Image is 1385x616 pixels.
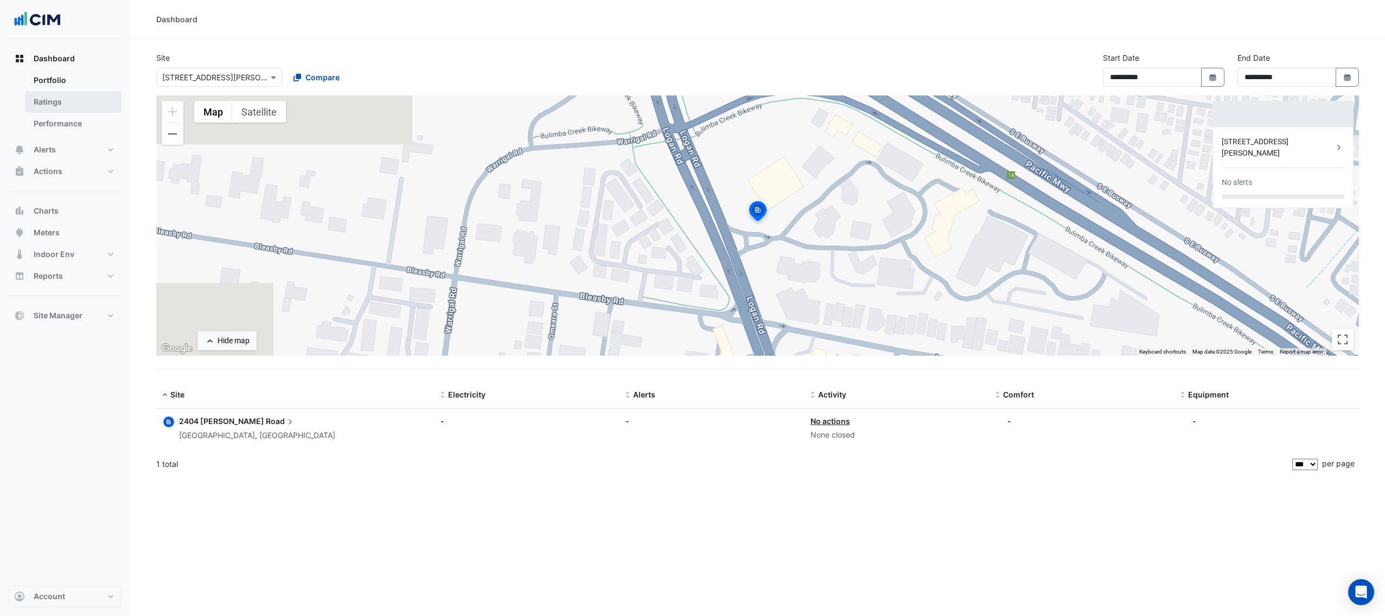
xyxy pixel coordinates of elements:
[159,342,195,356] a: Open this area in Google Maps (opens a new window)
[1237,52,1270,63] label: End Date
[156,451,1290,478] div: 1 total
[34,591,65,602] span: Account
[14,166,25,177] app-icon: Actions
[14,53,25,64] app-icon: Dashboard
[218,335,250,347] div: Hide map
[34,144,56,155] span: Alerts
[633,390,655,399] span: Alerts
[1322,459,1355,468] span: per page
[25,69,122,91] a: Portfolio
[1258,349,1273,355] a: Terms (opens in new tab)
[1188,390,1229,399] span: Equipment
[1208,73,1218,82] fa-icon: Select Date
[194,101,232,123] button: Show street map
[13,9,62,30] img: Company Logo
[170,390,184,399] span: Site
[448,390,486,399] span: Electricity
[1007,415,1011,427] div: -
[441,415,612,427] div: -
[14,249,25,260] app-icon: Indoor Env
[1280,349,1323,355] a: Report a map error
[305,72,340,83] span: Compare
[34,227,60,238] span: Meters
[626,415,797,427] div: -
[14,271,25,281] app-icon: Reports
[9,305,122,326] button: Site Manager
[156,52,170,63] label: Site
[34,271,63,281] span: Reports
[1332,329,1354,350] button: Toggle fullscreen view
[9,222,122,243] button: Meters
[746,200,770,226] img: site-pin-selected.svg
[14,310,25,321] app-icon: Site Manager
[162,101,183,123] button: Zoom in
[25,113,122,134] a: Performance
[1192,349,1252,355] span: Map data ©2025 Google
[9,243,122,265] button: Indoor Env
[197,331,257,350] button: Hide map
[9,161,122,182] button: Actions
[9,139,122,161] button: Alerts
[34,249,74,260] span: Indoor Env
[34,53,75,64] span: Dashboard
[818,390,846,399] span: Activity
[159,342,195,356] img: Google
[14,144,25,155] app-icon: Alerts
[286,68,347,87] button: Compare
[1343,73,1352,82] fa-icon: Select Date
[266,415,296,427] span: Road
[9,265,122,287] button: Reports
[34,206,59,216] span: Charts
[179,416,264,426] span: 2404 [PERSON_NAME]
[1222,136,1333,159] div: [STREET_ADDRESS][PERSON_NAME]
[156,14,197,25] div: Dashboard
[25,91,122,113] a: Ratings
[162,123,183,145] button: Zoom out
[179,429,335,442] div: [GEOGRAPHIC_DATA], [GEOGRAPHIC_DATA]
[1222,177,1252,188] div: No alerts
[1139,348,1186,356] button: Keyboard shortcuts
[810,429,982,441] div: None closed
[14,227,25,238] app-icon: Meters
[232,101,286,123] button: Show satellite imagery
[14,206,25,216] app-icon: Charts
[9,48,122,69] button: Dashboard
[1103,52,1139,63] label: Start Date
[34,310,82,321] span: Site Manager
[9,586,122,607] button: Account
[810,416,850,426] a: No actions
[9,200,122,222] button: Charts
[1003,390,1034,399] span: Comfort
[1192,415,1196,427] div: -
[1348,579,1374,605] div: Open Intercom Messenger
[9,69,122,139] div: Dashboard
[34,166,62,177] span: Actions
